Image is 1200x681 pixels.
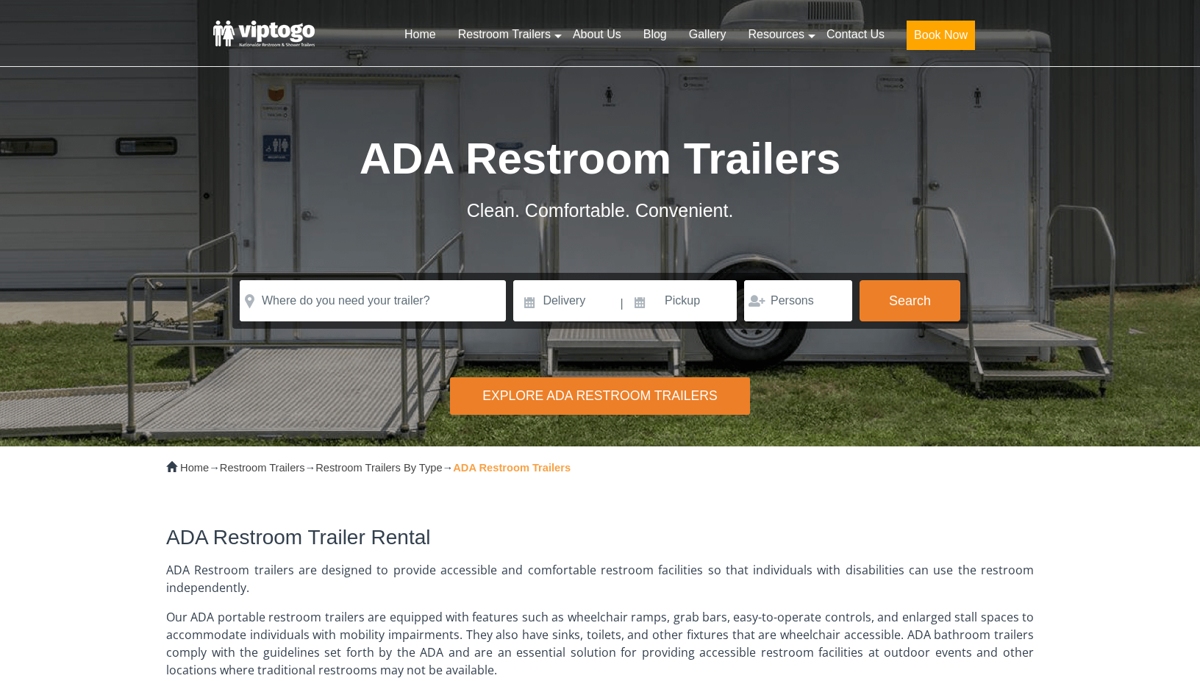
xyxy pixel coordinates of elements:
[360,134,841,183] span: ADA Restroom Trailers
[180,462,209,474] a: Home
[625,280,737,321] input: Pickup
[450,377,750,415] div: Explore ADA Restroom Trailers
[180,462,571,474] span: → → →
[447,18,562,51] a: Restroom Trailers
[562,18,632,51] a: About Us
[220,462,305,474] a: Restroom Trailers
[621,280,624,327] span: |
[453,462,571,474] strong: ADA Restroom Trailers
[815,18,896,51] a: Contact Us
[393,18,447,51] a: Home
[166,561,1034,596] p: ADA Restroom trailers are designed to provide accessible and comfortable restroom facilities so t...
[315,462,442,474] a: Restroom Trailers By Type
[896,18,986,59] a: Book Now
[860,280,960,321] button: Search
[744,280,852,321] input: Persons
[166,608,1034,679] p: Our ADA portable restroom trailers are equipped with features such as wheelchair ramps, grab bars...
[678,18,737,51] a: Gallery
[737,18,815,51] a: Resources
[907,21,975,50] button: Book Now
[513,280,618,321] input: Delivery
[632,18,678,51] a: Blog
[467,200,734,221] span: Clean. Comfortable. Convenient.
[166,527,1034,549] h2: ADA Restroom Trailer Rental
[240,280,506,321] input: Where do you need your trailer?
